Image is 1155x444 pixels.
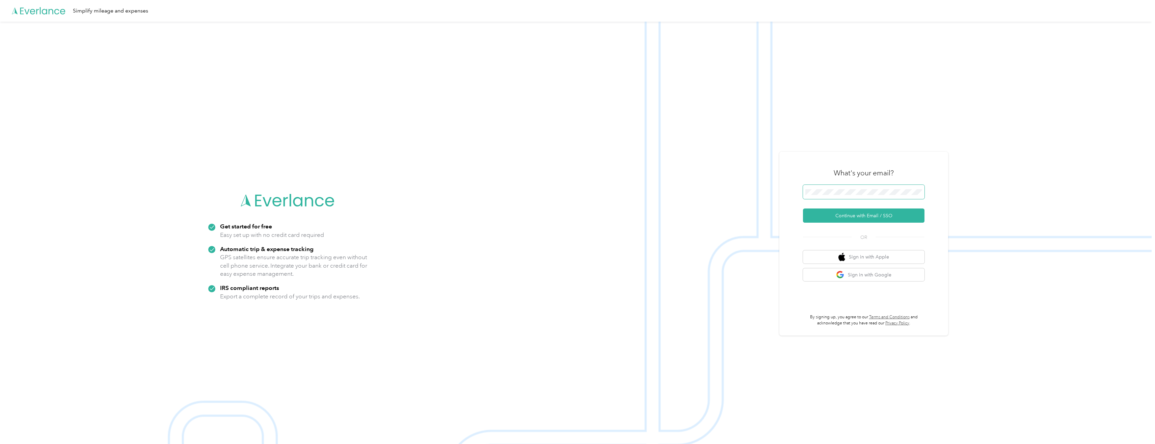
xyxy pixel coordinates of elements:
[836,271,844,279] img: google logo
[803,314,924,326] p: By signing up, you agree to our and acknowledge that you have read our .
[220,231,324,239] p: Easy set up with no credit card required
[803,268,924,281] button: google logoSign in with Google
[220,284,279,291] strong: IRS compliant reports
[803,208,924,223] button: Continue with Email / SSO
[885,321,909,326] a: Privacy Policy
[803,250,924,264] button: apple logoSign in with Apple
[834,168,894,178] h3: What's your email?
[220,223,272,230] strong: Get started for free
[220,292,360,301] p: Export a complete record of your trips and expenses.
[852,234,876,241] span: OR
[869,315,910,320] a: Terms and Conditions
[220,253,368,278] p: GPS satellites ensure accurate trip tracking even without cell phone service. Integrate your bank...
[220,245,314,252] strong: Automatic trip & expense tracking
[73,7,148,15] div: Simplify mileage and expenses
[838,253,845,261] img: apple logo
